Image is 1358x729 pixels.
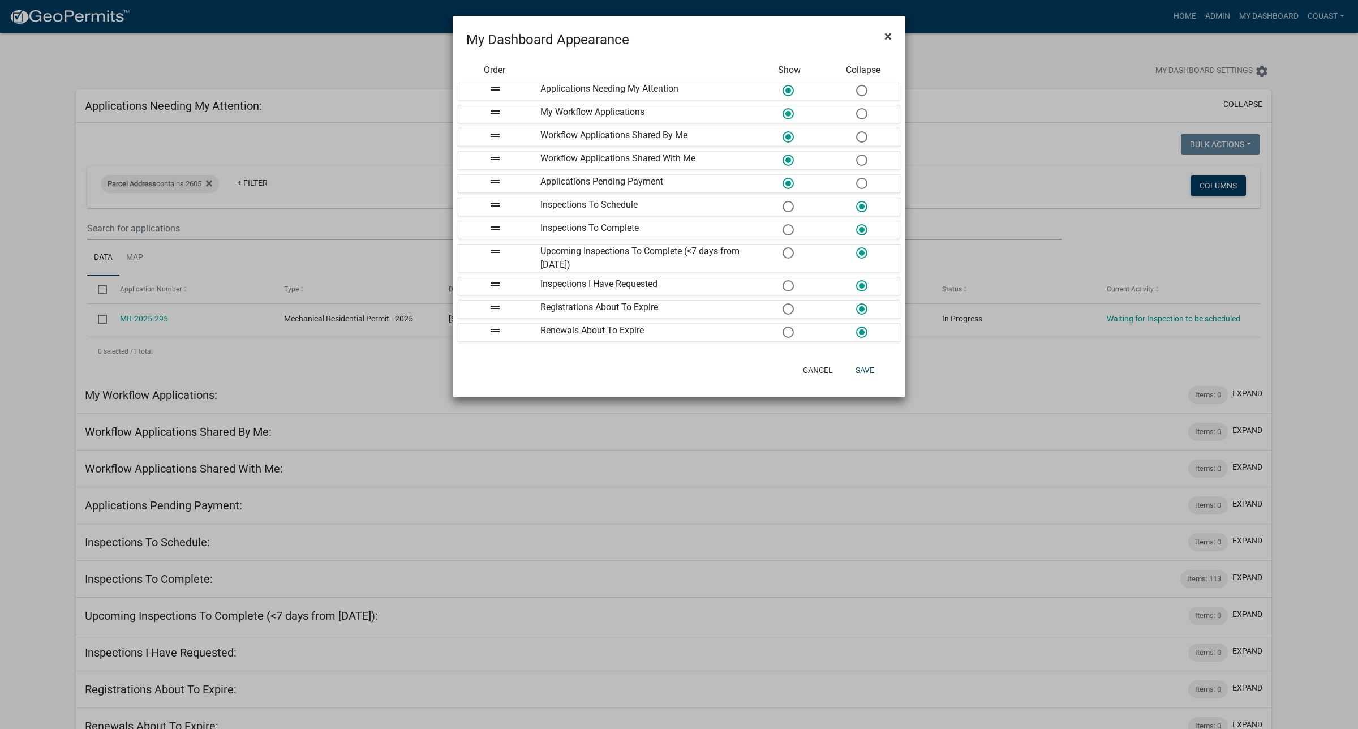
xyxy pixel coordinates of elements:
[488,221,502,235] i: drag_handle
[488,105,502,119] i: drag_handle
[532,324,753,341] div: Renewals About To Expire
[466,29,629,50] h4: My Dashboard Appearance
[458,63,531,77] div: Order
[488,198,502,212] i: drag_handle
[532,105,753,123] div: My Workflow Applications
[846,360,883,380] button: Save
[827,63,900,77] div: Collapse
[488,245,502,258] i: drag_handle
[532,245,753,272] div: Upcoming Inspections To Complete (<7 days from [DATE])
[488,324,502,337] i: drag_handle
[488,82,502,96] i: drag_handle
[532,152,753,169] div: Workflow Applications Shared With Me
[488,175,502,188] i: drag_handle
[488,128,502,142] i: drag_handle
[532,128,753,146] div: Workflow Applications Shared By Me
[488,152,502,165] i: drag_handle
[794,360,842,380] button: Cancel
[753,63,826,77] div: Show
[532,198,753,216] div: Inspections To Schedule
[532,221,753,239] div: Inspections To Complete
[875,20,901,52] button: Close
[488,277,502,291] i: drag_handle
[532,82,753,100] div: Applications Needing My Attention
[488,301,502,314] i: drag_handle
[884,28,892,44] span: ×
[532,175,753,192] div: Applications Pending Payment
[532,301,753,318] div: Registrations About To Expire
[532,277,753,295] div: Inspections I Have Requested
